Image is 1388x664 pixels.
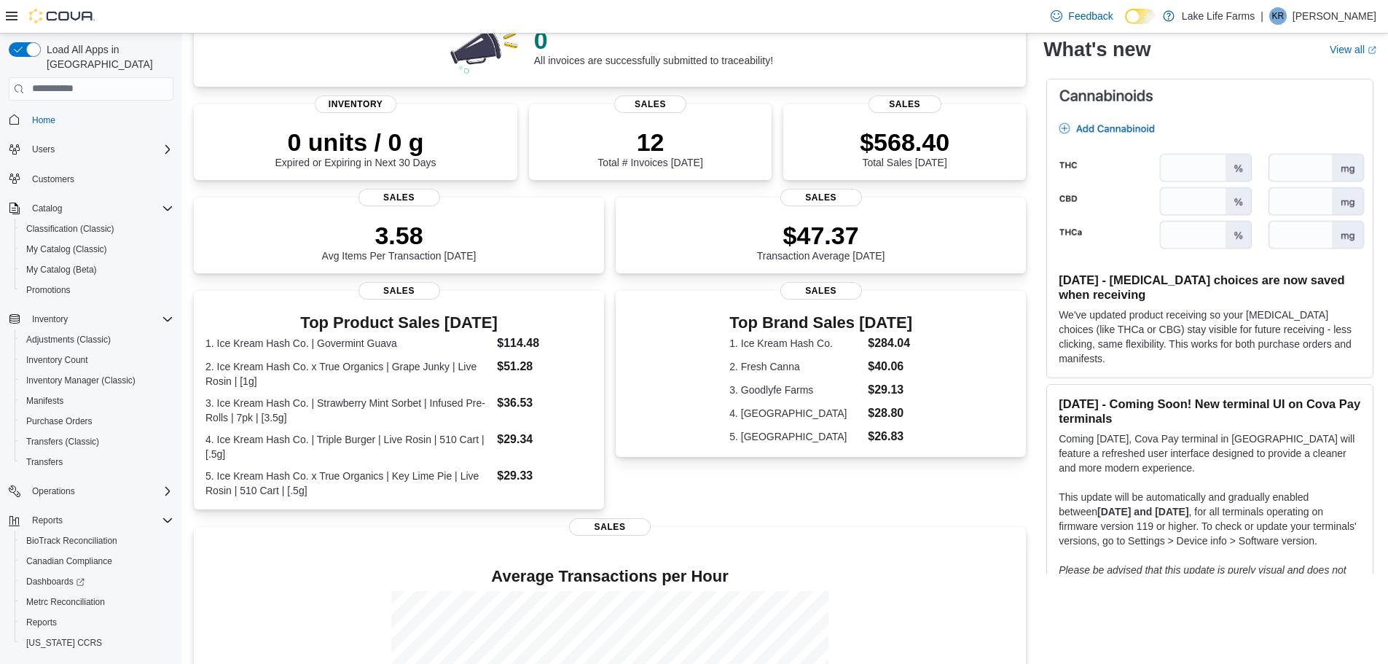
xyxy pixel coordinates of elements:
a: My Catalog (Classic) [20,241,113,258]
span: Feedback [1068,9,1113,23]
button: Transfers [15,452,179,472]
a: Manifests [20,392,69,410]
span: Sales [358,282,440,300]
span: Manifests [20,392,173,410]
button: Canadian Compliance [15,551,179,571]
dd: $36.53 [497,394,592,412]
p: | [1260,7,1263,25]
button: Inventory Manager (Classic) [15,370,179,391]
div: Kate Rossow [1269,7,1287,25]
button: Users [26,141,60,158]
dd: $51.28 [497,358,592,375]
button: Catalog [26,200,68,217]
span: Customers [26,170,173,188]
a: Metrc Reconciliation [20,593,111,611]
span: Home [32,114,55,126]
p: Lake Life Farms [1182,7,1255,25]
p: We've updated product receiving so your [MEDICAL_DATA] choices (like THCa or CBG) stay visible fo... [1059,308,1361,366]
span: My Catalog (Beta) [20,261,173,278]
span: Inventory [32,313,68,325]
a: Feedback [1045,1,1118,31]
a: Transfers [20,453,68,471]
p: $568.40 [860,128,949,157]
dd: $28.80 [868,405,912,422]
dt: 1. Ice Kream Hash Co. [729,336,862,351]
dd: $26.83 [868,428,912,445]
span: Metrc Reconciliation [20,593,173,611]
button: Purchase Orders [15,411,179,431]
p: Coming [DATE], Cova Pay terminal in [GEOGRAPHIC_DATA] will feature a refreshed user interface des... [1059,431,1361,475]
p: 12 [597,128,702,157]
span: Canadian Compliance [26,555,112,567]
span: Promotions [20,281,173,299]
button: Inventory [26,310,74,328]
dt: 2. Fresh Canna [729,359,862,374]
a: Promotions [20,281,77,299]
button: Transfers (Classic) [15,431,179,452]
span: My Catalog (Classic) [20,241,173,258]
span: Sales [780,189,862,206]
div: Transaction Average [DATE] [757,221,885,262]
dt: 3. Ice Kream Hash Co. | Strawberry Mint Sorbet | Infused Pre-Rolls | 7pk | [3.5g] [205,396,491,425]
button: Adjustments (Classic) [15,329,179,350]
span: Purchase Orders [20,413,173,430]
a: Reports [20,614,63,631]
a: Canadian Compliance [20,552,118,570]
dt: 4. Ice Kream Hash Co. | Triple Burger | Live Rosin | 510 Cart | [.5g] [205,432,491,461]
span: Inventory Count [20,351,173,369]
span: My Catalog (Classic) [26,243,107,255]
img: 0 [447,17,522,75]
span: Inventory Manager (Classic) [20,372,173,389]
dt: 3. Goodlyfe Farms [729,383,862,397]
span: Dashboards [20,573,173,590]
span: Manifests [26,395,63,407]
span: Users [26,141,173,158]
p: 0 units / 0 g [275,128,436,157]
span: Transfers [20,453,173,471]
dd: $29.33 [497,467,592,485]
svg: External link [1368,46,1376,55]
button: Reports [26,512,68,529]
span: BioTrack Reconciliation [26,535,117,547]
span: Operations [32,485,75,497]
button: Operations [26,483,81,500]
a: Classification (Classic) [20,220,120,238]
span: Adjustments (Classic) [20,331,173,348]
button: [US_STATE] CCRS [15,633,179,653]
a: Transfers (Classic) [20,433,105,450]
button: Metrc Reconciliation [15,592,179,612]
a: Dashboards [15,571,179,592]
span: Sales [569,518,651,536]
span: Operations [26,483,173,500]
p: 3.58 [322,221,477,250]
span: Classification (Classic) [26,223,114,235]
a: My Catalog (Beta) [20,261,103,278]
a: Home [26,112,61,129]
button: Inventory [3,309,179,329]
a: Inventory Manager (Classic) [20,372,141,389]
a: Inventory Count [20,351,94,369]
div: Total # Invoices [DATE] [597,128,702,168]
img: Cova [29,9,95,23]
span: Sales [869,95,941,113]
span: Sales [780,282,862,300]
dt: 5. Ice Kream Hash Co. x True Organics | Key Lime Pie | Live Rosin | 510 Cart | [.5g] [205,469,491,498]
dt: 4. [GEOGRAPHIC_DATA] [729,406,862,421]
span: Reports [32,515,63,526]
span: Dark Mode [1125,24,1126,25]
span: Washington CCRS [20,634,173,652]
h4: Average Transactions per Hour [205,568,1014,585]
a: View allExternal link [1330,44,1376,55]
span: Transfers (Classic) [26,436,99,448]
p: 0 [534,26,773,55]
span: BioTrack Reconciliation [20,532,173,550]
span: Transfers [26,456,63,468]
span: Sales [358,189,440,206]
span: [US_STATE] CCRS [26,637,102,649]
button: Reports [15,612,179,633]
div: Expired or Expiring in Next 30 Days [275,128,436,168]
dd: $29.34 [497,431,592,448]
h3: [DATE] - [MEDICAL_DATA] choices are now saved when receiving [1059,273,1361,302]
span: Canadian Compliance [20,552,173,570]
span: Promotions [26,284,71,296]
